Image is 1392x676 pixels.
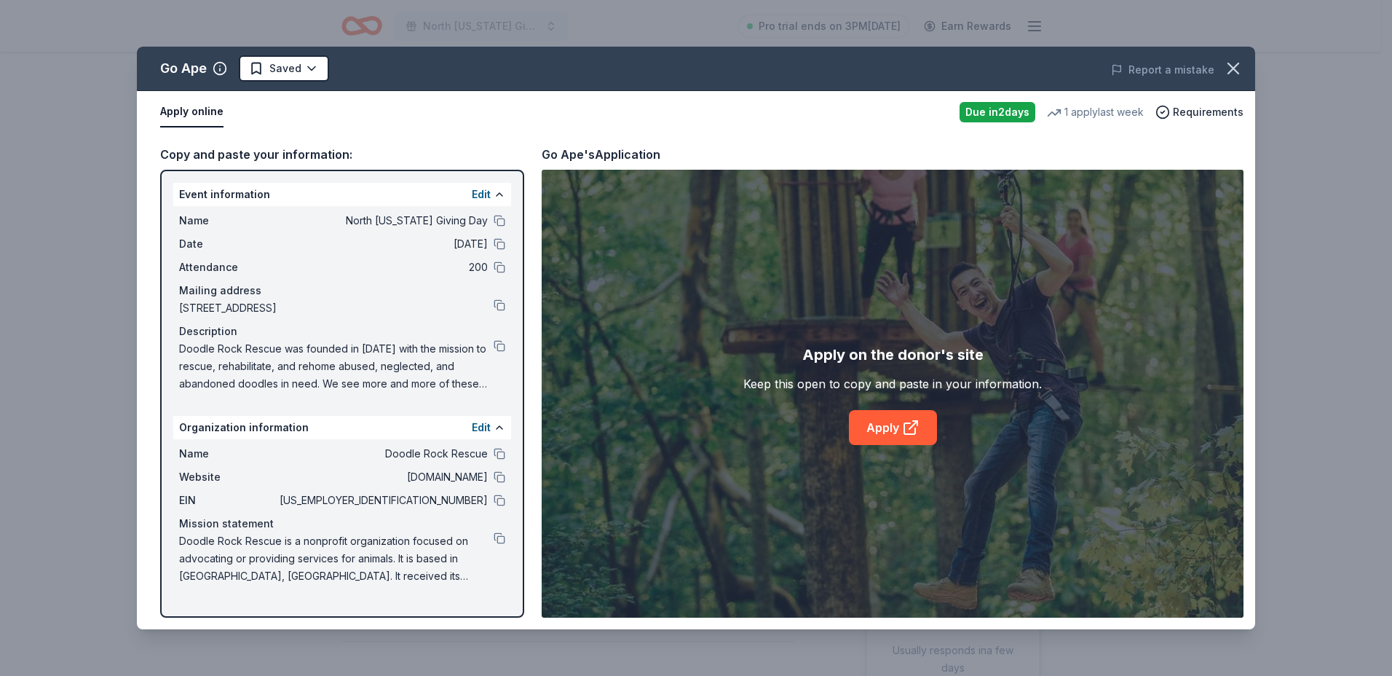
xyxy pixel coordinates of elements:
[179,515,505,532] div: Mission statement
[743,375,1042,393] div: Keep this open to copy and paste in your information.
[160,97,224,127] button: Apply online
[160,57,207,80] div: Go Ape
[179,235,277,253] span: Date
[1047,103,1144,121] div: 1 apply last week
[277,445,488,463] span: Doodle Rock Rescue
[173,183,511,206] div: Event information
[849,410,937,445] a: Apply
[472,186,491,203] button: Edit
[542,145,660,164] div: Go Ape's Application
[179,282,505,299] div: Mailing address
[179,532,494,585] span: Doodle Rock Rescue is a nonprofit organization focused on advocating or providing services for an...
[1111,61,1214,79] button: Report a mistake
[472,419,491,436] button: Edit
[1155,103,1243,121] button: Requirements
[1173,103,1243,121] span: Requirements
[277,235,488,253] span: [DATE]
[173,416,511,439] div: Organization information
[277,212,488,229] span: North [US_STATE] Giving Day
[179,468,277,486] span: Website
[802,343,984,366] div: Apply on the donor's site
[179,299,494,317] span: [STREET_ADDRESS]
[179,323,505,340] div: Description
[179,445,277,463] span: Name
[179,259,277,276] span: Attendance
[179,212,277,229] span: Name
[179,492,277,509] span: EIN
[277,492,488,509] span: [US_EMPLOYER_IDENTIFICATION_NUMBER]
[960,102,1035,122] div: Due in 2 days
[239,55,329,82] button: Saved
[269,60,301,77] span: Saved
[277,468,488,486] span: [DOMAIN_NAME]
[277,259,488,276] span: 200
[160,145,524,164] div: Copy and paste your information:
[179,340,494,393] span: Doodle Rock Rescue was founded in [DATE] with the mission to rescue, rehabilitate, and rehome abu...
